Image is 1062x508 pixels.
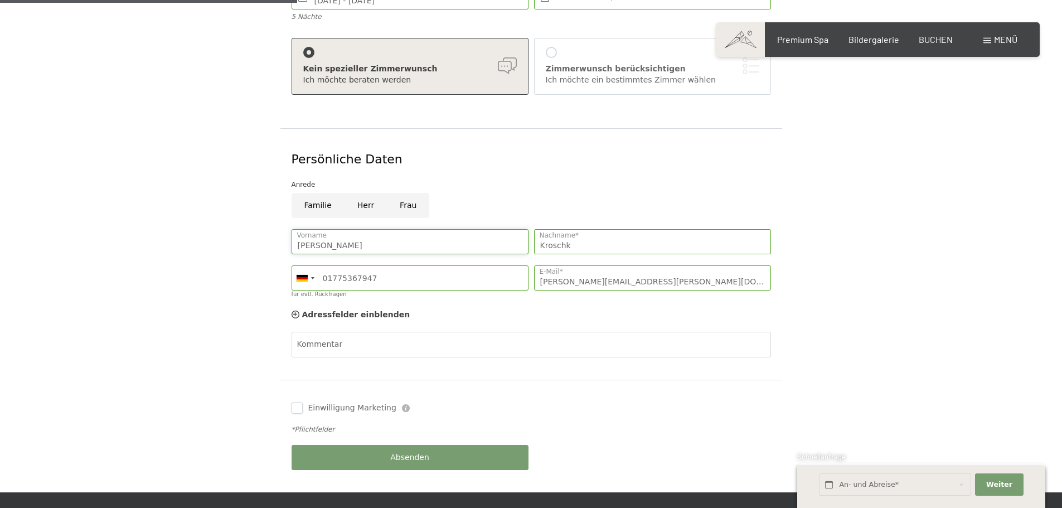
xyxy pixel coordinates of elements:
[303,75,517,86] div: Ich möchte beraten werden
[292,266,318,290] div: Germany (Deutschland): +49
[292,265,528,291] input: 01512 3456789
[302,310,410,319] span: Adressfelder einblenden
[292,179,771,190] div: Anrede
[303,64,517,75] div: Kein spezieller Zimmerwunsch
[919,34,953,45] a: BUCHEN
[292,425,771,434] div: *Pflichtfelder
[797,452,846,461] span: Schnellanfrage
[546,75,759,86] div: Ich möchte ein bestimmtes Zimmer wählen
[975,473,1023,496] button: Weiter
[292,291,347,297] label: für evtl. Rückfragen
[994,34,1017,45] span: Menü
[292,12,528,22] div: 5 Nächte
[777,34,828,45] a: Premium Spa
[848,34,899,45] a: Bildergalerie
[292,445,528,470] button: Absenden
[390,452,429,463] span: Absenden
[546,64,759,75] div: Zimmerwunsch berücksichtigen
[986,480,1012,490] span: Weiter
[308,403,396,414] span: Einwilligung Marketing
[292,151,771,168] div: Persönliche Daten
